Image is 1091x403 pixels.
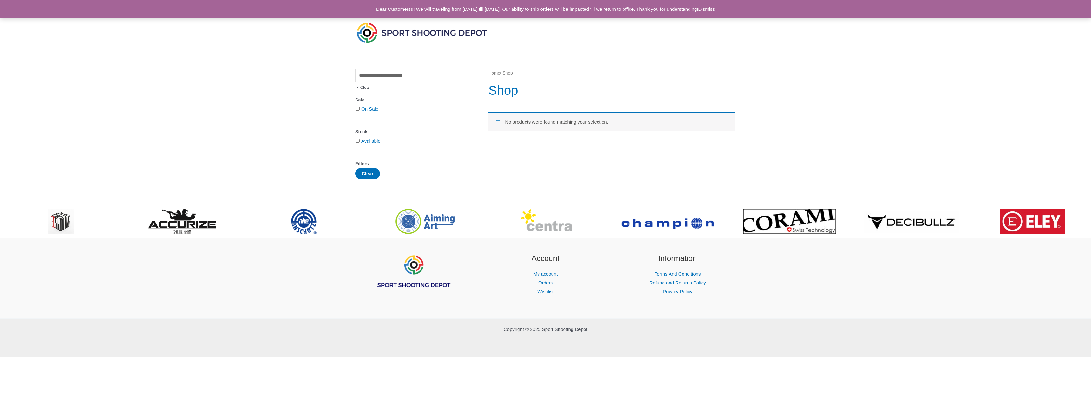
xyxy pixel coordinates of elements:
a: My account [533,271,558,276]
a: On Sale [361,106,378,112]
nav: Information [619,270,736,296]
h2: Account [487,253,604,264]
nav: Account [487,270,604,296]
h2: Information [619,253,736,264]
h1: Shop [488,81,735,99]
div: Filters [355,159,450,168]
span: Clear [355,82,370,93]
aside: Footer Widget 1 [355,253,472,304]
a: Privacy Policy [663,289,692,294]
a: Terms And Conditions [655,271,701,276]
a: Available [361,138,381,144]
a: Orders [538,280,553,285]
img: brand logo [1000,209,1065,234]
a: Dismiss [698,6,715,12]
aside: Footer Widget 2 [487,253,604,296]
nav: Breadcrumb [488,69,735,77]
div: No products were found matching your selection. [488,112,735,131]
img: Sport Shooting Depot [355,21,488,44]
a: Wishlist [537,289,554,294]
a: Refund and Returns Policy [649,280,706,285]
div: Sale [355,95,450,105]
a: Home [488,71,500,75]
aside: Footer Widget 3 [619,253,736,296]
div: Stock [355,127,450,136]
button: Clear [355,168,380,179]
input: Available [356,139,360,143]
input: On Sale [356,107,360,111]
p: Copyright © 2025 Sport Shooting Depot [355,325,736,334]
